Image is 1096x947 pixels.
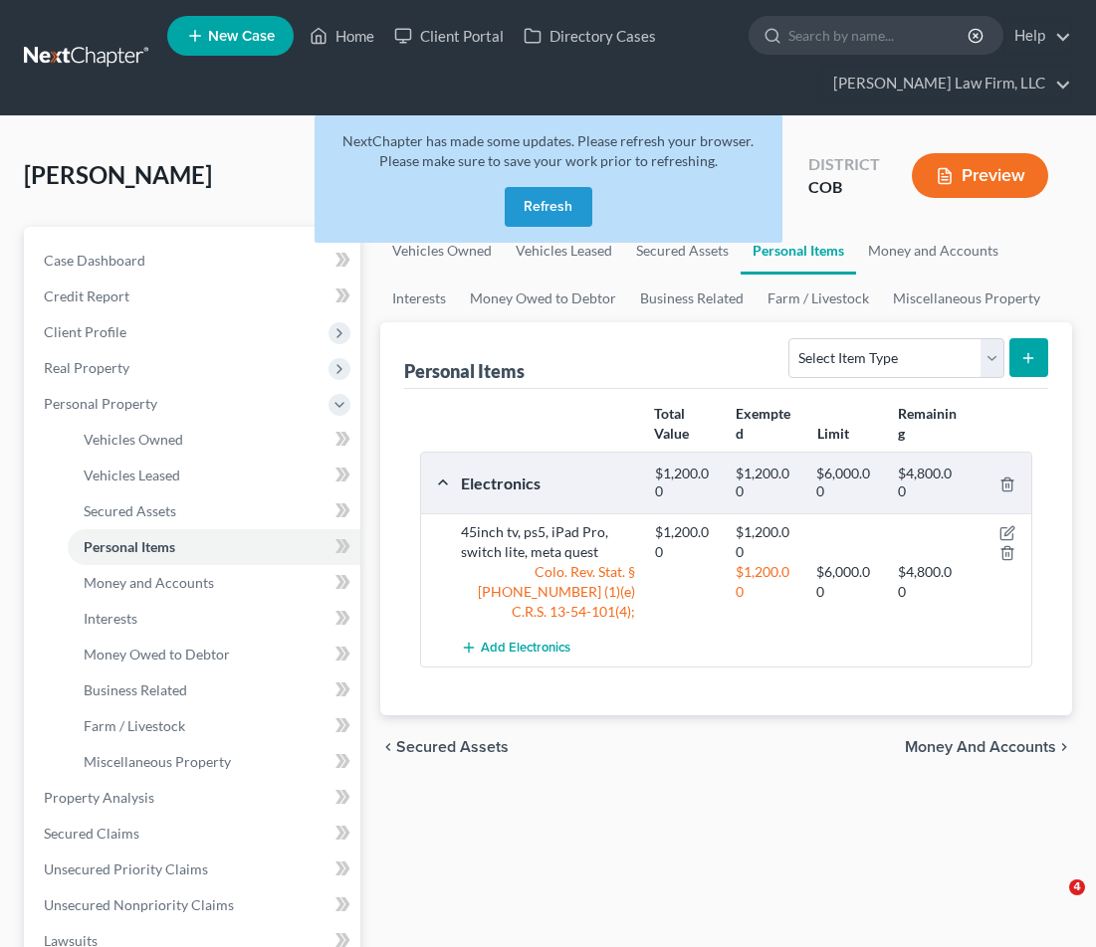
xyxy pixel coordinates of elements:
[726,522,806,562] div: $1,200.00
[84,717,185,734] span: Farm / Livestock
[44,359,129,376] span: Real Property
[300,18,384,54] a: Home
[451,562,645,622] div: Colo. Rev. Stat. § [PHONE_NUMBER] (1)(e) C.R.S. 13-54-101(4);
[741,227,856,275] a: Personal Items
[817,425,849,442] strong: Limit
[888,562,969,602] div: $4,800.00
[44,395,157,412] span: Personal Property
[808,153,880,176] div: District
[481,641,570,657] span: Add Electronics
[24,160,212,189] span: [PERSON_NAME]
[68,744,360,780] a: Miscellaneous Property
[84,681,187,698] span: Business Related
[68,637,360,672] a: Money Owed to Debtor
[28,780,360,816] a: Property Analysis
[628,275,756,322] a: Business Related
[384,18,514,54] a: Client Portal
[1004,18,1071,54] a: Help
[726,465,806,501] div: $1,200.00
[458,275,628,322] a: Money Owed to Debtor
[68,708,360,744] a: Farm / Livestock
[823,66,1071,101] a: [PERSON_NAME] Law Firm, LLC
[44,896,234,913] span: Unsecured Nonpriority Claims
[396,739,509,755] span: Secured Assets
[84,431,183,448] span: Vehicles Owned
[788,17,971,54] input: Search by name...
[380,739,509,755] button: chevron_left Secured Assets
[84,610,137,627] span: Interests
[342,132,754,169] span: NextChapter has made some updates. Please refresh your browser. Please make sure to save your wor...
[806,465,887,501] div: $6,000.00
[404,359,525,383] div: Personal Items
[461,630,570,666] button: Add Electronics
[44,825,139,842] span: Secured Claims
[28,279,360,314] a: Credit Report
[44,323,126,340] span: Client Profile
[856,227,1010,275] a: Money and Accounts
[84,646,230,663] span: Money Owed to Debtor
[28,852,360,887] a: Unsecured Priority Claims
[912,153,1048,198] button: Preview
[505,187,592,227] button: Refresh
[898,405,957,442] strong: Remaining
[736,405,790,442] strong: Exempted
[451,473,645,493] div: Electronics
[84,574,214,591] span: Money and Accounts
[756,275,881,322] a: Farm / Livestock
[654,405,689,442] strong: Total Value
[905,739,1072,755] button: Money and Accounts chevron_right
[68,565,360,601] a: Money and Accounts
[1028,879,1076,927] iframe: Intercom live chat
[451,522,645,562] div: 45inch tv, ps5, iPad Pro, switch lite, meta quest
[1069,879,1085,895] span: 4
[84,538,175,555] span: Personal Items
[645,465,726,501] div: $1,200.00
[514,18,666,54] a: Directory Cases
[68,422,360,458] a: Vehicles Owned
[84,502,176,519] span: Secured Assets
[380,275,458,322] a: Interests
[28,816,360,852] a: Secured Claims
[68,601,360,637] a: Interests
[84,753,231,770] span: Miscellaneous Property
[881,275,1052,322] a: Miscellaneous Property
[68,529,360,565] a: Personal Items
[28,243,360,279] a: Case Dashboard
[68,458,360,493] a: Vehicles Leased
[645,522,726,562] div: $1,200.00
[44,789,154,806] span: Property Analysis
[806,562,887,602] div: $6,000.00
[44,287,129,304] span: Credit Report
[808,176,880,199] div: COB
[1056,739,1072,755] i: chevron_right
[380,739,396,755] i: chevron_left
[28,887,360,923] a: Unsecured Nonpriority Claims
[905,739,1056,755] span: Money and Accounts
[726,562,806,602] div: $1,200.00
[44,252,145,269] span: Case Dashboard
[888,465,969,501] div: $4,800.00
[68,493,360,529] a: Secured Assets
[68,672,360,708] a: Business Related
[208,29,275,44] span: New Case
[44,860,208,877] span: Unsecured Priority Claims
[84,467,180,483] span: Vehicles Leased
